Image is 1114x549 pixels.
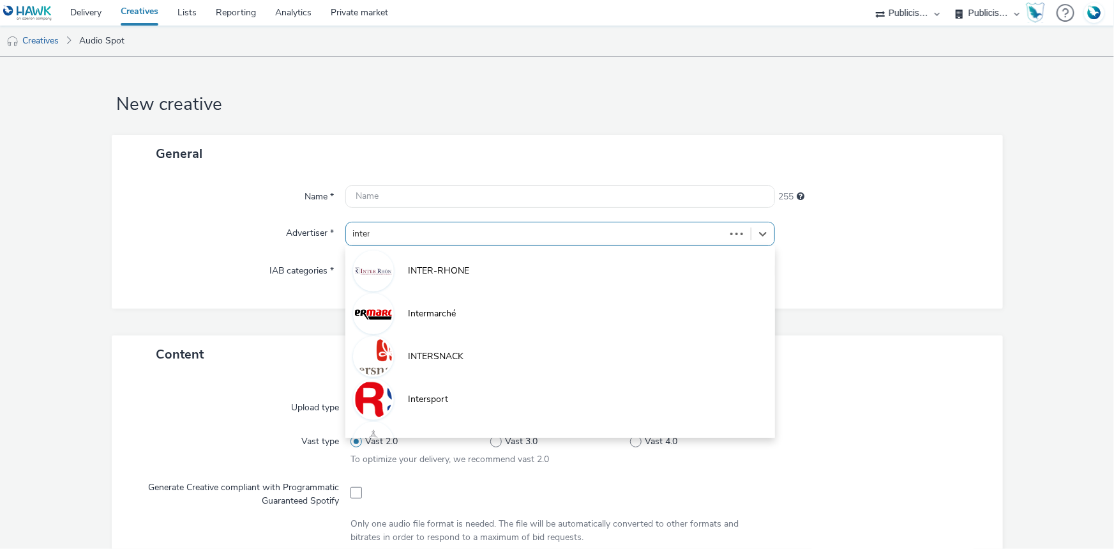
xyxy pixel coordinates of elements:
[355,338,392,375] img: INTERSNACK
[408,393,448,406] span: Intersport
[506,435,538,448] span: Vast 3.0
[296,430,344,448] label: Vast type
[156,145,202,162] span: General
[355,252,392,290] img: INTER-RHONE
[350,453,549,465] span: To optimize your delivery, we recommend vast 2.0
[264,259,339,277] label: IAB categories *
[345,185,775,208] input: Name
[135,476,345,507] label: Generate Creative compliant with Programmatic Guaranteed Spotify
[3,5,52,21] img: undefined Logo
[112,93,1003,117] h1: New creative
[1026,3,1050,23] a: Hawk Academy
[355,295,392,332] img: Intermarché
[286,396,344,414] label: Upload type
[408,350,463,363] span: INTERSNACK
[355,381,392,418] img: Intersport
[73,26,131,56] a: Audio Spot
[408,307,456,320] span: Intermarché
[281,222,339,240] label: Advertiser *
[1085,3,1104,22] img: Account FR
[1026,3,1045,23] img: Hawk Academy
[408,265,469,277] span: INTER-RHONE
[156,346,204,363] span: Content
[645,435,678,448] span: Vast 4.0
[408,436,449,449] span: Printemps
[350,518,770,544] div: Only one audio file format is needed. The file will be automatically converted to other formats a...
[797,190,804,203] div: Maximum 255 characters
[355,424,392,461] img: Printemps
[778,190,794,203] span: 255
[299,185,339,203] label: Name *
[366,435,398,448] span: Vast 2.0
[6,35,19,48] img: audio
